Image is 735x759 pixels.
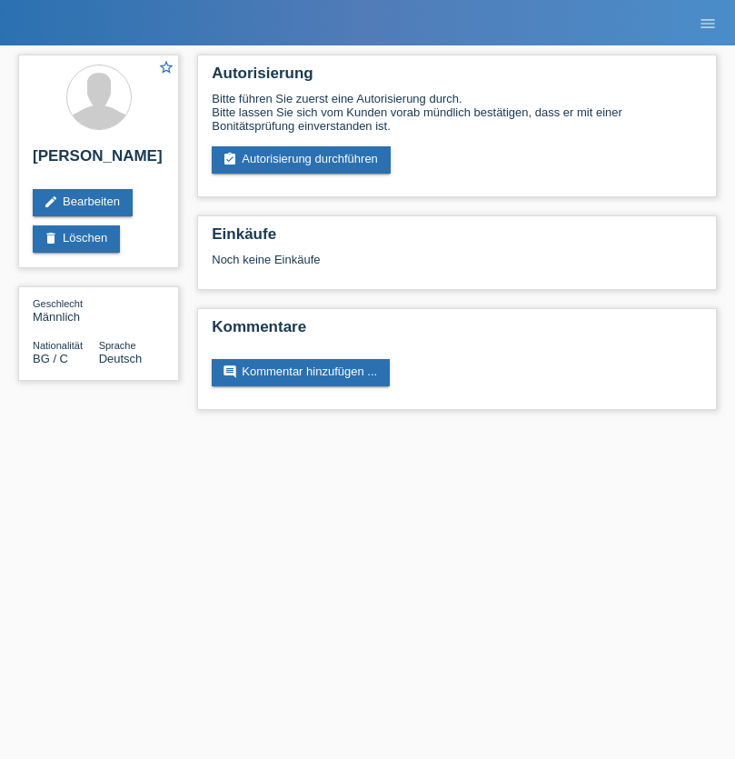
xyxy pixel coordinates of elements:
[33,225,120,253] a: deleteLöschen
[33,296,99,324] div: Männlich
[690,17,726,28] a: menu
[223,365,237,379] i: comment
[212,318,702,345] h2: Kommentare
[33,189,133,216] a: editBearbeiten
[212,92,702,133] div: Bitte führen Sie zuerst eine Autorisierung durch. Bitte lassen Sie sich vom Kunden vorab mündlich...
[33,298,83,309] span: Geschlecht
[158,59,174,78] a: star_border
[699,15,717,33] i: menu
[44,195,58,209] i: edit
[223,152,237,166] i: assignment_turned_in
[99,352,143,365] span: Deutsch
[212,65,702,92] h2: Autorisierung
[33,352,68,365] span: Bulgarien / C / 15.08.2021
[33,340,83,351] span: Nationalität
[99,340,136,351] span: Sprache
[212,253,702,280] div: Noch keine Einkäufe
[212,225,702,253] h2: Einkäufe
[212,146,391,174] a: assignment_turned_inAutorisierung durchführen
[212,359,390,386] a: commentKommentar hinzufügen ...
[33,147,164,175] h2: [PERSON_NAME]
[158,59,174,75] i: star_border
[44,231,58,245] i: delete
